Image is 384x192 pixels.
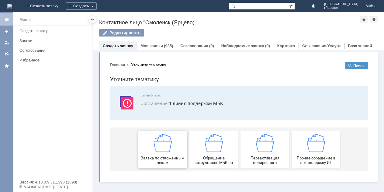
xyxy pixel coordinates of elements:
[348,44,372,48] a: База знаний
[7,4,12,9] a: Перейти на домашнюю страницу
[86,99,131,108] span: Обращение сотрудников МБК на недоступность тех. поддержки
[19,38,89,43] div: Заявки
[2,27,12,37] a: Создать заявку
[150,77,169,95] img: getfafe0041f1c547558d014b707d1d9f05
[19,58,82,62] div: Избранное
[66,2,97,10] div: Создать
[164,44,173,48] div: (935)
[5,18,263,26] h1: Уточните тематику
[99,19,360,26] div: Контактное лицо "Смоленск (Ярцево)"
[19,29,89,33] div: Создать заявку
[186,74,235,110] a: Прочие обращение в техподдержку ИТ
[240,5,263,12] button: Поиск
[2,49,12,58] a: Мои согласования
[48,77,67,95] img: getfafe0041f1c547558d014b707d1d9f05
[370,16,378,23] div: Сделать домашней страницей
[209,44,214,48] div: (0)
[221,44,264,48] a: Наблюдаемые заявки
[35,43,64,49] span: Соглашение :
[277,44,295,48] a: Карточка
[289,3,295,9] span: Расширенный поиск
[26,5,61,10] div: Уточните тематику
[33,74,82,110] button: Заявка по отложенным чекам
[324,6,358,10] span: (Ярцево)
[202,77,220,95] img: getfafe0041f1c547558d014b707d1d9f05
[17,36,91,45] a: Заявки
[19,185,86,189] div: © NAUMEN [DATE]-[DATE]
[19,16,31,23] div: Меню
[89,16,96,23] div: Скрыть меню
[17,46,91,55] a: Согласования
[188,99,233,108] span: Прочие обращение в техподдержку ИТ
[19,180,86,184] div: Версия: 4.18.0.9.31.1398 (1398)
[265,44,270,48] div: (0)
[17,26,91,36] a: Создать заявку
[84,74,133,110] button: Обращение сотрудников МБК на недоступность тех. поддержки
[135,74,184,110] a: Переактивация подарочного сертификата
[103,44,133,48] a: Создать заявку
[302,44,341,48] a: Соглашения/Услуги
[5,5,20,10] button: Главная
[360,16,368,23] div: Добавить в избранное
[140,44,163,48] a: Мои заявки
[180,44,208,48] a: Согласования
[19,48,89,53] div: Согласования
[99,77,118,95] img: getfafe0041f1c547558d014b707d1d9f05
[35,43,256,50] span: 1 линия поддержки МБК
[35,36,256,40] span: Вы выбрали:
[7,4,12,9] img: logo
[137,99,182,108] span: Переактивация подарочного сертификата
[35,99,80,108] span: Заявка по отложенным чекам
[324,2,358,6] span: [GEOGRAPHIC_DATA]
[12,36,30,54] img: svg%3E
[2,38,12,47] a: Мои заявки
